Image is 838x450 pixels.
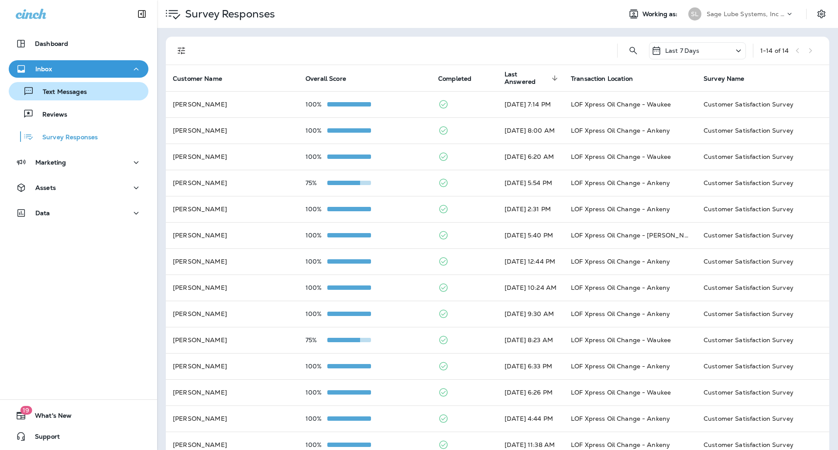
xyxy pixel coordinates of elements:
[564,117,697,144] td: LOF Xpress Oil Change - Ankeny
[697,327,829,353] td: Customer Satisfaction Survey
[26,412,72,423] span: What's New
[498,301,564,327] td: [DATE] 9:30 AM
[166,301,299,327] td: [PERSON_NAME]
[306,258,327,265] p: 100%
[166,196,299,222] td: [PERSON_NAME]
[306,206,327,213] p: 100%
[564,327,697,353] td: LOF Xpress Oil Change - Waukee
[35,184,56,191] p: Assets
[564,379,697,405] td: LOF Xpress Oil Change - Waukee
[498,222,564,248] td: [DATE] 5:40 PM
[173,75,222,82] span: Customer Name
[35,159,66,166] p: Marketing
[166,91,299,117] td: [PERSON_NAME]
[498,405,564,432] td: [DATE] 4:44 PM
[498,91,564,117] td: [DATE] 7:14 PM
[9,82,148,100] button: Text Messages
[564,222,697,248] td: LOF Xpress Oil Change - [PERSON_NAME]
[306,441,327,448] p: 100%
[498,170,564,196] td: [DATE] 5:54 PM
[9,35,148,52] button: Dashboard
[704,75,756,82] span: Survey Name
[564,91,697,117] td: LOF Xpress Oil Change - Waukee
[564,301,697,327] td: LOF Xpress Oil Change - Ankeny
[9,105,148,123] button: Reviews
[665,47,700,54] p: Last 7 Days
[438,75,471,82] span: Completed
[130,5,154,23] button: Collapse Sidebar
[697,353,829,379] td: Customer Satisfaction Survey
[306,284,327,291] p: 100%
[166,144,299,170] td: [PERSON_NAME]
[9,127,148,146] button: Survey Responses
[166,170,299,196] td: [PERSON_NAME]
[498,353,564,379] td: [DATE] 6:33 PM
[306,101,327,108] p: 100%
[642,10,680,18] span: Working as:
[704,75,745,82] span: Survey Name
[564,144,697,170] td: LOF Xpress Oil Change - Waukee
[166,379,299,405] td: [PERSON_NAME]
[498,275,564,301] td: [DATE] 10:24 AM
[9,407,148,424] button: 19What's New
[306,75,346,82] span: Overall Score
[306,75,357,82] span: Overall Score
[26,433,60,443] span: Support
[564,196,697,222] td: LOF Xpress Oil Change - Ankeny
[166,248,299,275] td: [PERSON_NAME]
[306,179,327,186] p: 75%
[34,111,67,119] p: Reviews
[306,310,327,317] p: 100%
[697,248,829,275] td: Customer Satisfaction Survey
[697,144,829,170] td: Customer Satisfaction Survey
[505,71,560,86] span: Last Answered
[9,428,148,445] button: Support
[166,117,299,144] td: [PERSON_NAME]
[306,337,327,344] p: 75%
[697,91,829,117] td: Customer Satisfaction Survey
[35,40,68,47] p: Dashboard
[688,7,701,21] div: SL
[173,75,234,82] span: Customer Name
[564,170,697,196] td: LOF Xpress Oil Change - Ankeny
[35,210,50,216] p: Data
[697,405,829,432] td: Customer Satisfaction Survey
[564,353,697,379] td: LOF Xpress Oil Change - Ankeny
[306,232,327,239] p: 100%
[166,353,299,379] td: [PERSON_NAME]
[498,117,564,144] td: [DATE] 8:00 AM
[306,153,327,160] p: 100%
[182,7,275,21] p: Survey Responses
[9,179,148,196] button: Assets
[498,379,564,405] td: [DATE] 6:26 PM
[438,75,483,82] span: Completed
[498,196,564,222] td: [DATE] 2:31 PM
[707,10,785,17] p: Sage Lube Systems, Inc dba LOF Xpress Oil Change
[306,415,327,422] p: 100%
[35,65,52,72] p: Inbox
[498,327,564,353] td: [DATE] 8:23 AM
[306,127,327,134] p: 100%
[505,71,549,86] span: Last Answered
[564,275,697,301] td: LOF Xpress Oil Change - Ankeny
[697,170,829,196] td: Customer Satisfaction Survey
[498,248,564,275] td: [DATE] 12:44 PM
[9,154,148,171] button: Marketing
[564,248,697,275] td: LOF Xpress Oil Change - Ankeny
[20,406,32,415] span: 19
[9,60,148,78] button: Inbox
[571,75,644,82] span: Transaction Location
[814,6,829,22] button: Settings
[306,363,327,370] p: 100%
[34,134,98,142] p: Survey Responses
[697,379,829,405] td: Customer Satisfaction Survey
[697,275,829,301] td: Customer Satisfaction Survey
[564,405,697,432] td: LOF Xpress Oil Change - Ankeny
[697,301,829,327] td: Customer Satisfaction Survey
[760,47,789,54] div: 1 - 14 of 14
[697,196,829,222] td: Customer Satisfaction Survey
[697,222,829,248] td: Customer Satisfaction Survey
[306,389,327,396] p: 100%
[173,42,190,59] button: Filters
[9,204,148,222] button: Data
